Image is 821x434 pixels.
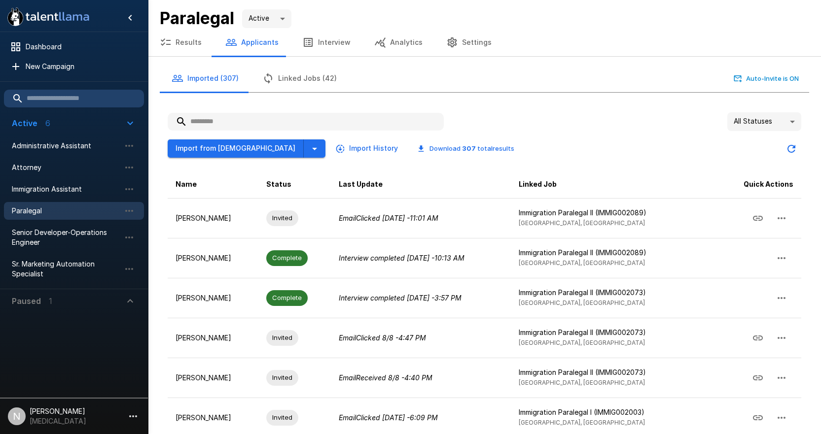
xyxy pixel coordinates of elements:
[519,367,710,377] p: Immigration Paralegal II (IMMIG002073)
[148,29,214,56] button: Results
[782,139,801,159] button: Updated Today - 5:00 PM
[258,170,331,199] th: Status
[339,254,464,262] i: Interview completed [DATE] - 10:13 AM
[266,293,308,302] span: Complete
[339,413,438,422] i: Email Clicked [DATE] - 6:09 PM
[176,253,250,263] p: [PERSON_NAME]
[176,413,250,423] p: [PERSON_NAME]
[176,333,250,343] p: [PERSON_NAME]
[732,71,801,86] button: Auto-Invite is ON
[339,334,426,342] i: Email Clicked 8/8 - 4:47 PM
[519,328,710,337] p: Immigration Paralegal II (IMMIG002073)
[331,170,510,199] th: Last Update
[339,214,438,222] i: Email Clicked [DATE] - 11:01 AM
[727,112,801,131] div: All Statuses
[333,139,402,158] button: Import History
[168,139,304,158] button: Import from [DEMOGRAPHIC_DATA]
[519,259,645,267] span: [GEOGRAPHIC_DATA], [GEOGRAPHIC_DATA]
[519,288,710,298] p: Immigration Paralegal II (IMMIG002073)
[519,419,645,426] span: [GEOGRAPHIC_DATA], [GEOGRAPHIC_DATA]
[266,413,298,422] span: Invited
[519,248,710,258] p: Immigration Paralegal II (IMMIG002089)
[519,299,645,306] span: [GEOGRAPHIC_DATA], [GEOGRAPHIC_DATA]
[434,29,503,56] button: Settings
[519,339,645,346] span: [GEOGRAPHIC_DATA], [GEOGRAPHIC_DATA]
[410,141,522,156] button: Download 307 totalresults
[176,213,250,223] p: [PERSON_NAME]
[339,294,462,302] i: Interview completed [DATE] - 3:57 PM
[718,170,801,199] th: Quick Actions
[511,170,718,199] th: Linked Job
[242,9,291,28] div: Active
[746,213,770,221] span: Copy Interview Link
[266,333,298,342] span: Invited
[339,373,432,382] i: Email Received 8/8 - 4:40 PM
[746,333,770,341] span: Copy Interview Link
[176,373,250,383] p: [PERSON_NAME]
[519,379,645,386] span: [GEOGRAPHIC_DATA], [GEOGRAPHIC_DATA]
[168,170,258,199] th: Name
[519,407,710,417] p: Immigration Paralegal I (IMMIG002003)
[160,65,250,92] button: Imported (307)
[266,253,308,263] span: Complete
[176,293,250,303] p: [PERSON_NAME]
[250,65,349,92] button: Linked Jobs (42)
[266,373,298,382] span: Invited
[746,412,770,421] span: Copy Interview Link
[214,29,290,56] button: Applicants
[362,29,434,56] button: Analytics
[519,219,645,227] span: [GEOGRAPHIC_DATA], [GEOGRAPHIC_DATA]
[519,208,710,218] p: Immigration Paralegal II (IMMIG002089)
[746,372,770,381] span: Copy Interview Link
[290,29,362,56] button: Interview
[266,213,298,223] span: Invited
[462,144,476,152] b: 307
[160,8,234,28] b: Paralegal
